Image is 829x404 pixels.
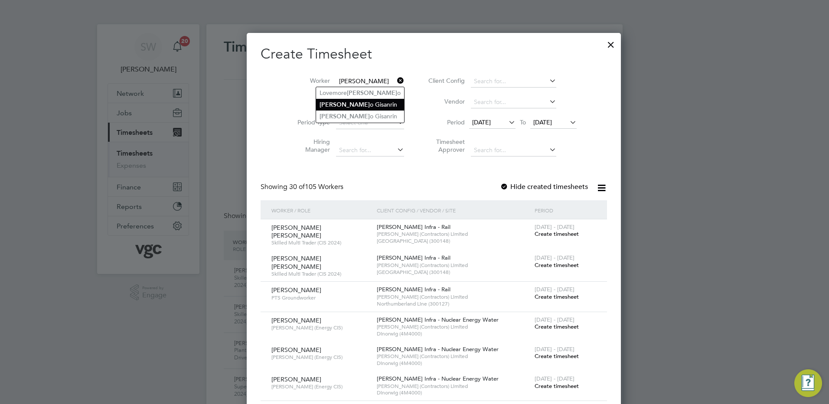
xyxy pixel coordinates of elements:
span: Create timesheet [535,230,579,238]
span: [PERSON_NAME] [271,316,321,324]
span: [PERSON_NAME] (Energy CIS) [271,383,370,390]
span: [PERSON_NAME] Infra - Nuclear Energy Water [377,375,499,382]
input: Search for... [336,144,404,156]
span: [PERSON_NAME] (Contractors) Limited [377,383,530,390]
b: [PERSON_NAME] [320,101,370,108]
span: Dinorwig (4M4000) [377,330,530,337]
label: Client Config [426,77,465,85]
span: [DATE] - [DATE] [535,223,574,231]
span: [PERSON_NAME] Infra - Rail [377,254,450,261]
span: [PERSON_NAME] Infra - Rail [377,286,450,293]
span: [PERSON_NAME] [PERSON_NAME] [271,254,321,270]
div: Period [532,200,598,220]
span: Create timesheet [535,323,579,330]
span: To [517,117,529,128]
span: [PERSON_NAME] Infra - Nuclear Energy Water [377,316,499,323]
li: o Gisanrin [316,99,404,111]
b: [PERSON_NAME] [347,89,397,97]
span: [PERSON_NAME] (Contractors) Limited [377,231,530,238]
span: [PERSON_NAME] (Contractors) Limited [377,293,530,300]
button: Engage Resource Center [794,369,822,397]
h2: Create Timesheet [261,45,607,63]
span: [DATE] [472,118,491,126]
span: Northumberland Line (300127) [377,300,530,307]
li: o Gisanrin [316,111,404,122]
label: Hide created timesheets [500,182,588,191]
span: Skilled Multi Trader (CIS 2024) [271,270,370,277]
input: Search for... [471,144,556,156]
span: [GEOGRAPHIC_DATA] (300148) [377,238,530,244]
input: Search for... [471,96,556,108]
div: Showing [261,182,345,192]
span: [GEOGRAPHIC_DATA] (300148) [377,269,530,276]
div: Client Config / Vendor / Site [375,200,532,220]
span: Create timesheet [535,352,579,360]
span: [DATE] - [DATE] [535,345,574,353]
span: [PERSON_NAME] (Contractors) Limited [377,262,530,269]
span: [DATE] - [DATE] [535,254,574,261]
span: [DATE] - [DATE] [535,375,574,382]
span: PTS Groundworker [271,294,370,301]
b: [PERSON_NAME] [320,113,370,120]
input: Search for... [336,75,404,88]
label: Worker [291,77,330,85]
label: Vendor [426,98,465,105]
label: Period [426,118,465,126]
span: Create timesheet [535,382,579,390]
span: [PERSON_NAME] (Contractors) Limited [377,323,530,330]
span: [PERSON_NAME] (Energy CIS) [271,354,370,361]
span: Dinorwig (4M4000) [377,389,530,396]
span: [PERSON_NAME] [271,346,321,354]
span: [PERSON_NAME] (Energy CIS) [271,324,370,331]
span: [PERSON_NAME] Infra - Rail [377,223,450,231]
span: [PERSON_NAME] Infra - Nuclear Energy Water [377,345,499,353]
span: [PERSON_NAME] [PERSON_NAME] [271,224,321,239]
span: [DATE] - [DATE] [535,316,574,323]
span: [DATE] - [DATE] [535,286,574,293]
label: Hiring Manager [291,138,330,153]
label: Site [291,98,330,105]
label: Period Type [291,118,330,126]
input: Search for... [471,75,556,88]
span: [DATE] [533,118,552,126]
span: Dinorwig (4M4000) [377,360,530,367]
span: [PERSON_NAME] (Contractors) Limited [377,353,530,360]
span: Create timesheet [535,261,579,269]
span: [PERSON_NAME] [271,375,321,383]
span: [PERSON_NAME] [271,286,321,294]
span: Skilled Multi Trader (CIS 2024) [271,239,370,246]
label: Timesheet Approver [426,138,465,153]
span: 30 of [289,182,305,191]
div: Worker / Role [269,200,375,220]
li: Lovemore o [316,87,404,99]
span: Create timesheet [535,293,579,300]
span: 105 Workers [289,182,343,191]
